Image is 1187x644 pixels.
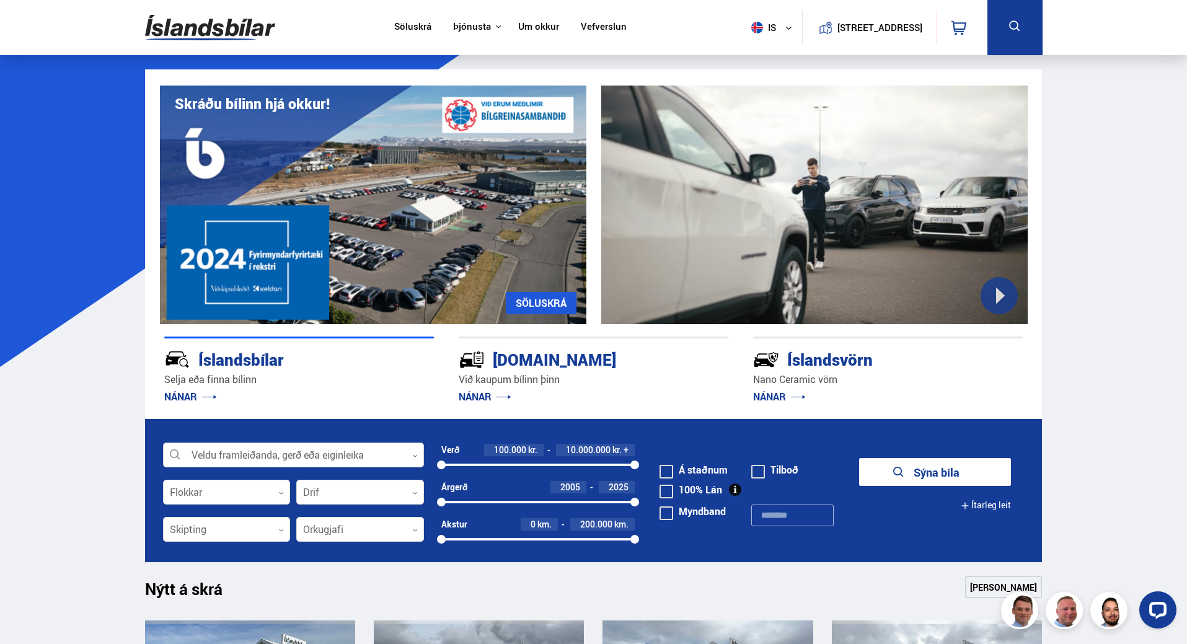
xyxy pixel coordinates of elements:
button: Þjónusta [453,21,491,33]
img: siFngHWaQ9KaOqBr.png [1048,594,1085,631]
div: Akstur [441,519,467,529]
button: Ítarleg leit [961,492,1011,519]
span: 200.000 [580,518,612,530]
button: is [746,9,802,46]
img: -Svtn6bYgwAsiwNX.svg [753,346,779,373]
img: G0Ugv5HjCgRt.svg [145,7,275,48]
span: 100.000 [494,444,526,456]
img: JRvxyua_JYH6wB4c.svg [164,346,190,373]
div: Íslandsbílar [164,348,390,369]
label: Tilboð [751,465,798,475]
a: [PERSON_NAME] [965,576,1042,598]
a: NÁNAR [753,390,806,404]
p: Nano Ceramic vörn [753,373,1023,387]
img: tr5P-W3DuiFaO7aO.svg [459,346,485,373]
iframe: LiveChat chat widget [1129,586,1181,638]
span: km. [537,519,552,529]
a: NÁNAR [164,390,217,404]
span: kr. [612,445,622,455]
h1: Nýtt á skrá [145,580,244,606]
a: [STREET_ADDRESS] [809,10,929,45]
button: Sýna bíla [859,458,1011,486]
span: 10.000.000 [566,444,611,456]
div: Árgerð [441,482,467,492]
img: nhp88E3Fdnt1Opn2.png [1092,594,1129,631]
p: Við kaupum bílinn þinn [459,373,728,387]
span: 2025 [609,481,629,493]
img: eKx6w-_Home_640_.png [160,86,586,324]
p: Selja eða finna bílinn [164,373,434,387]
label: Á staðnum [660,465,728,475]
h1: Skráðu bílinn hjá okkur! [175,95,330,112]
label: 100% Lán [660,485,722,495]
label: Myndband [660,506,726,516]
a: Um okkur [518,21,559,34]
span: 0 [531,518,536,530]
a: Söluskrá [394,21,431,34]
button: [STREET_ADDRESS] [842,22,918,33]
a: NÁNAR [459,390,511,404]
a: SÖLUSKRÁ [506,292,576,314]
img: svg+xml;base64,PHN2ZyB4bWxucz0iaHR0cDovL3d3dy53My5vcmcvMjAwMC9zdmciIHdpZHRoPSI1MTIiIGhlaWdodD0iNT... [751,22,763,33]
div: Verð [441,445,459,455]
span: kr. [528,445,537,455]
a: Vefverslun [581,21,627,34]
span: 2005 [560,481,580,493]
span: + [624,445,629,455]
div: Íslandsvörn [753,348,979,369]
span: is [746,22,777,33]
span: km. [614,519,629,529]
div: [DOMAIN_NAME] [459,348,684,369]
img: FbJEzSuNWCJXmdc-.webp [1003,594,1040,631]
